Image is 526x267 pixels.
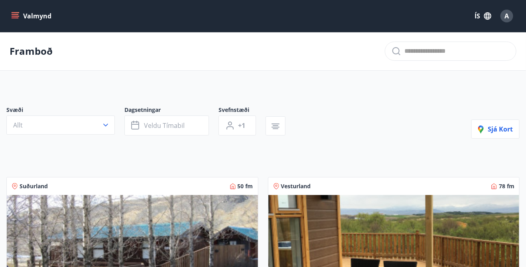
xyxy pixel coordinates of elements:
[505,12,509,20] span: A
[238,121,245,130] span: +1
[478,125,513,133] span: Sjá kort
[281,182,311,190] span: Vesturland
[471,120,520,139] button: Sjá kort
[6,106,124,116] span: Svæði
[470,9,496,23] button: ÍS
[497,6,516,26] button: A
[124,116,209,135] button: Veldu tímabil
[499,182,514,190] span: 78 fm
[219,116,256,135] button: +1
[144,121,185,130] span: Veldu tímabil
[10,44,53,58] p: Framboð
[6,116,115,135] button: Allt
[238,182,253,190] span: 50 fm
[124,106,219,116] span: Dagsetningar
[219,106,266,116] span: Svefnstæði
[13,121,23,130] span: Allt
[10,9,55,23] button: menu
[20,182,48,190] span: Suðurland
